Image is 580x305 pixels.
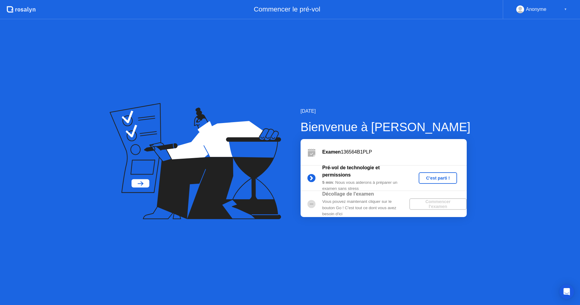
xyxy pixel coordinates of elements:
button: C'est parti ! [419,172,457,184]
div: Bienvenue à [PERSON_NAME] [301,118,470,136]
div: Open Intercom Messenger [559,284,574,299]
b: Décollage de l'examen [322,191,374,196]
div: Commencer l'examen [412,199,464,209]
div: : Nous vous aiderons à préparer un examen sans stress [322,180,409,192]
div: Anonyme [526,5,546,13]
b: Examen [322,149,341,154]
b: Pré-vol de technologie et permissions [322,165,380,177]
button: Commencer l'examen [409,198,467,210]
b: 5 min [322,180,333,185]
div: C'est parti ! [421,176,455,180]
div: ▼ [564,5,567,13]
div: Vous pouvez maintenant cliquer sur le bouton Go ! C'est tout ce dont vous avez besoin d'ici [322,199,409,217]
div: [DATE] [301,108,470,115]
div: 136564B1PLP [322,148,467,156]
